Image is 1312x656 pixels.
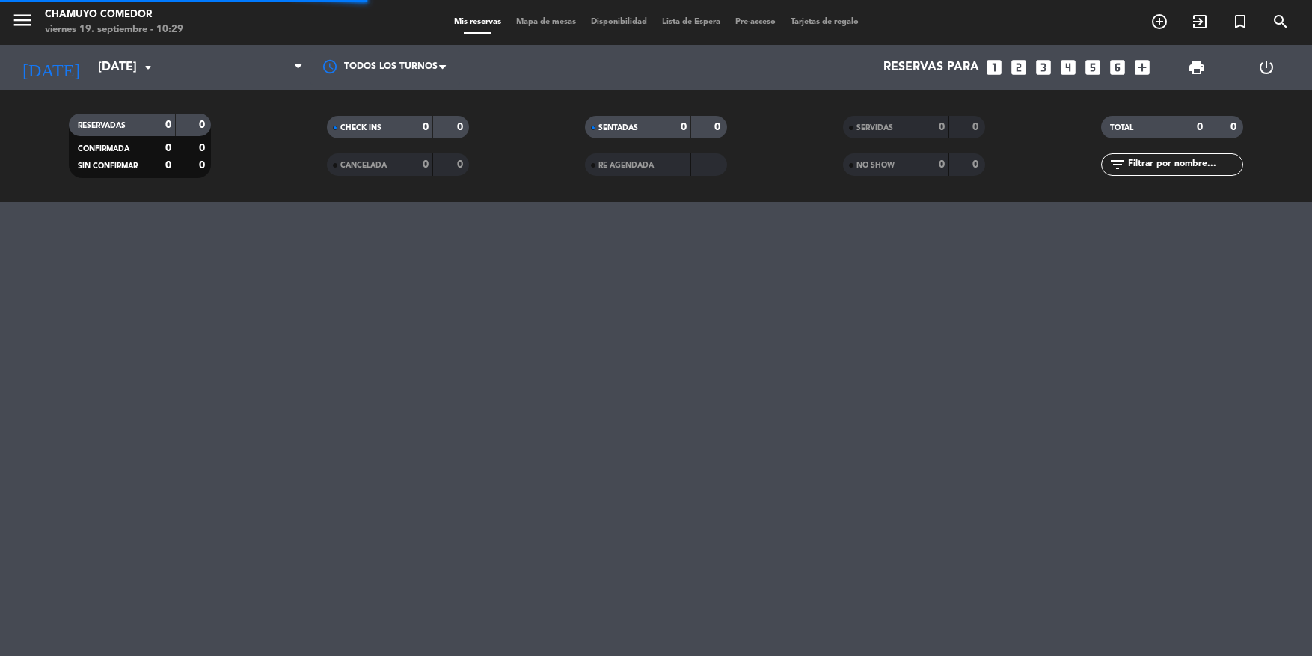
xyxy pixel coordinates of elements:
[856,124,893,132] span: SERVIDAS
[78,162,138,170] span: SIN CONFIRMAR
[939,122,945,132] strong: 0
[199,160,208,171] strong: 0
[45,22,183,37] div: viernes 19. septiembre - 10:29
[856,162,895,169] span: NO SHOW
[883,61,979,75] span: Reservas para
[1109,156,1126,174] i: filter_list
[11,9,34,31] i: menu
[165,143,171,153] strong: 0
[1230,122,1239,132] strong: 0
[423,159,429,170] strong: 0
[1058,58,1078,77] i: looks_4
[1191,13,1209,31] i: exit_to_app
[11,9,34,37] button: menu
[1197,122,1203,132] strong: 0
[972,159,981,170] strong: 0
[509,18,583,26] span: Mapa de mesas
[1126,156,1242,173] input: Filtrar por nombre...
[681,122,687,132] strong: 0
[783,18,866,26] span: Tarjetas de regalo
[1034,58,1053,77] i: looks_3
[457,122,466,132] strong: 0
[447,18,509,26] span: Mis reservas
[457,159,466,170] strong: 0
[1083,58,1103,77] i: looks_5
[423,122,429,132] strong: 0
[1257,58,1275,76] i: power_settings_new
[939,159,945,170] strong: 0
[1231,13,1249,31] i: turned_in_not
[340,124,381,132] span: CHECK INS
[139,58,157,76] i: arrow_drop_down
[972,122,981,132] strong: 0
[1132,58,1152,77] i: add_box
[165,160,171,171] strong: 0
[1009,58,1029,77] i: looks_two
[728,18,783,26] span: Pre-acceso
[655,18,728,26] span: Lista de Espera
[1150,13,1168,31] i: add_circle_outline
[1108,58,1127,77] i: looks_6
[598,162,654,169] span: RE AGENDADA
[199,143,208,153] strong: 0
[583,18,655,26] span: Disponibilidad
[1110,124,1133,132] span: TOTAL
[1272,13,1290,31] i: search
[984,58,1004,77] i: looks_one
[78,145,129,153] span: CONFIRMADA
[11,51,91,84] i: [DATE]
[714,122,723,132] strong: 0
[78,122,126,129] span: RESERVADAS
[45,7,183,22] div: Chamuyo Comedor
[1188,58,1206,76] span: print
[340,162,387,169] span: CANCELADA
[598,124,638,132] span: SENTADAS
[1232,45,1302,90] div: LOG OUT
[165,120,171,130] strong: 0
[199,120,208,130] strong: 0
